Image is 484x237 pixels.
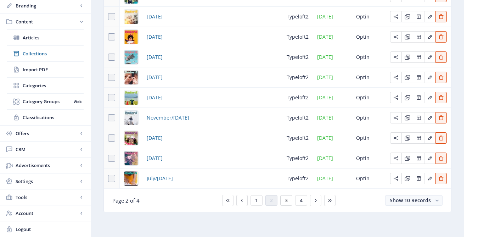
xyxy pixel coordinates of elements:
a: Edit page [435,73,447,80]
a: Edit page [424,73,435,80]
td: [DATE] [313,67,352,88]
span: Settings [16,178,78,185]
a: Edit page [401,13,413,20]
span: Logout [16,226,85,233]
a: November/[DATE] [147,114,189,122]
button: Show 10 Records [385,195,443,206]
a: [DATE] [147,12,163,21]
td: typeloft2 [282,148,313,169]
a: Edit page [401,73,413,80]
a: Edit page [424,114,435,121]
td: typeloft2 [282,7,313,27]
span: July/[DATE] [147,174,173,183]
a: Edit page [413,33,424,40]
a: Edit page [413,13,424,20]
td: [DATE] [313,27,352,47]
a: Edit page [413,73,424,80]
img: 8cb00fd2-4e87-4f22-b50e-f1aa663af25b.jpg [124,30,138,44]
img: c98cc692-ea7d-45ad-a46a-8a394c0f38d8.jpg [124,151,138,165]
td: Optin [352,88,386,108]
button: 4 [295,195,307,206]
td: [DATE] [313,88,352,108]
a: [DATE] [147,33,163,41]
a: Edit page [401,114,413,121]
a: Edit page [413,114,424,121]
span: Account [16,210,78,217]
td: typeloft2 [282,128,313,148]
span: Classifications [23,114,84,121]
a: Import PDF [7,62,84,77]
a: [DATE] [147,134,163,142]
td: typeloft2 [282,169,313,189]
span: 4 [300,198,303,203]
img: f9b63657-1444-43c5-b209-6c6dc6fff529.jpg [124,50,138,64]
a: Edit page [390,13,401,20]
a: [DATE] [147,53,163,61]
a: Categories [7,78,84,93]
td: Optin [352,169,386,189]
a: [DATE] [147,154,163,162]
a: Edit page [435,53,447,60]
span: Category Groups [23,98,71,105]
a: Edit page [413,175,424,181]
span: Content [16,18,78,25]
a: Edit page [390,73,401,80]
span: Page 2 of 4 [112,197,140,204]
a: Edit page [401,33,413,40]
span: 2 [270,198,273,203]
a: Edit page [424,154,435,161]
span: Advertisements [16,162,78,169]
a: Edit page [424,175,435,181]
td: typeloft2 [282,67,313,88]
a: Classifications [7,110,84,125]
button: 1 [251,195,263,206]
img: 6ea004c6-4d8c-44b7-b6ec-98ce54b8f69c.jpg [124,111,138,125]
a: Collections [7,46,84,61]
span: 3 [285,198,288,203]
a: Edit page [401,94,413,100]
span: Collections [23,50,84,57]
td: [DATE] [313,108,352,128]
td: Optin [352,7,386,27]
td: typeloft2 [282,108,313,128]
a: Edit page [413,134,424,141]
a: Edit page [390,175,401,181]
span: Show 10 Records [390,197,431,204]
td: Optin [352,108,386,128]
span: Articles [23,34,84,41]
a: Edit page [435,134,447,141]
a: Edit page [435,33,447,40]
span: Branding [16,2,78,9]
a: Edit page [390,134,401,141]
a: Edit page [401,154,413,161]
a: [DATE] [147,93,163,102]
a: Edit page [390,114,401,121]
a: Edit page [401,53,413,60]
a: Category GroupsWeb [7,94,84,109]
span: 1 [255,198,258,203]
a: Edit page [390,94,401,100]
a: Edit page [401,175,413,181]
a: [DATE] [147,73,163,82]
a: Edit page [424,94,435,100]
td: Optin [352,67,386,88]
td: [DATE] [313,169,352,189]
a: Edit page [435,114,447,121]
span: CRM [16,146,78,153]
a: Edit page [435,13,447,20]
td: Optin [352,47,386,67]
a: Edit page [413,154,424,161]
span: Tools [16,194,78,201]
img: 2d446cf0-022b-48ea-869f-7ca75707178f.jpg [124,131,138,145]
nb-badge: Web [71,98,84,105]
a: Edit page [435,175,447,181]
a: Edit page [390,154,401,161]
a: Edit page [390,53,401,60]
td: typeloft2 [282,27,313,47]
a: Edit page [435,94,447,100]
a: Edit page [424,134,435,141]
